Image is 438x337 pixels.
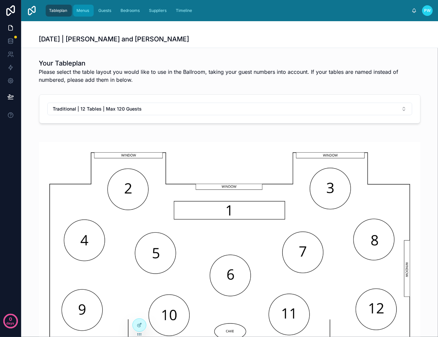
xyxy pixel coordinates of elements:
a: Tableplan [46,5,72,17]
a: Guests [95,5,116,17]
a: Bedrooms [117,5,144,17]
h1: Your Tableplan [39,59,420,68]
a: Menus [73,5,94,17]
span: PW [424,8,431,13]
p: 0 [9,316,12,322]
span: Timeline [176,8,192,13]
span: Guests [98,8,111,13]
p: days [7,318,15,328]
h1: [DATE] | [PERSON_NAME] and [PERSON_NAME] [39,34,189,44]
img: App logo [26,5,37,16]
span: Bedrooms [121,8,140,13]
button: Select Button [47,103,412,115]
a: Timeline [172,5,197,17]
a: Suppliers [146,5,171,17]
div: scrollable content [42,3,412,18]
span: Traditional | 12 Tables | Max 120 Guests [53,106,142,112]
span: Suppliers [149,8,167,13]
span: Please select the table layout you would like to use in the Ballroom, taking your guest numbers i... [39,68,420,84]
span: Tableplan [49,8,67,13]
span: Menus [76,8,89,13]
